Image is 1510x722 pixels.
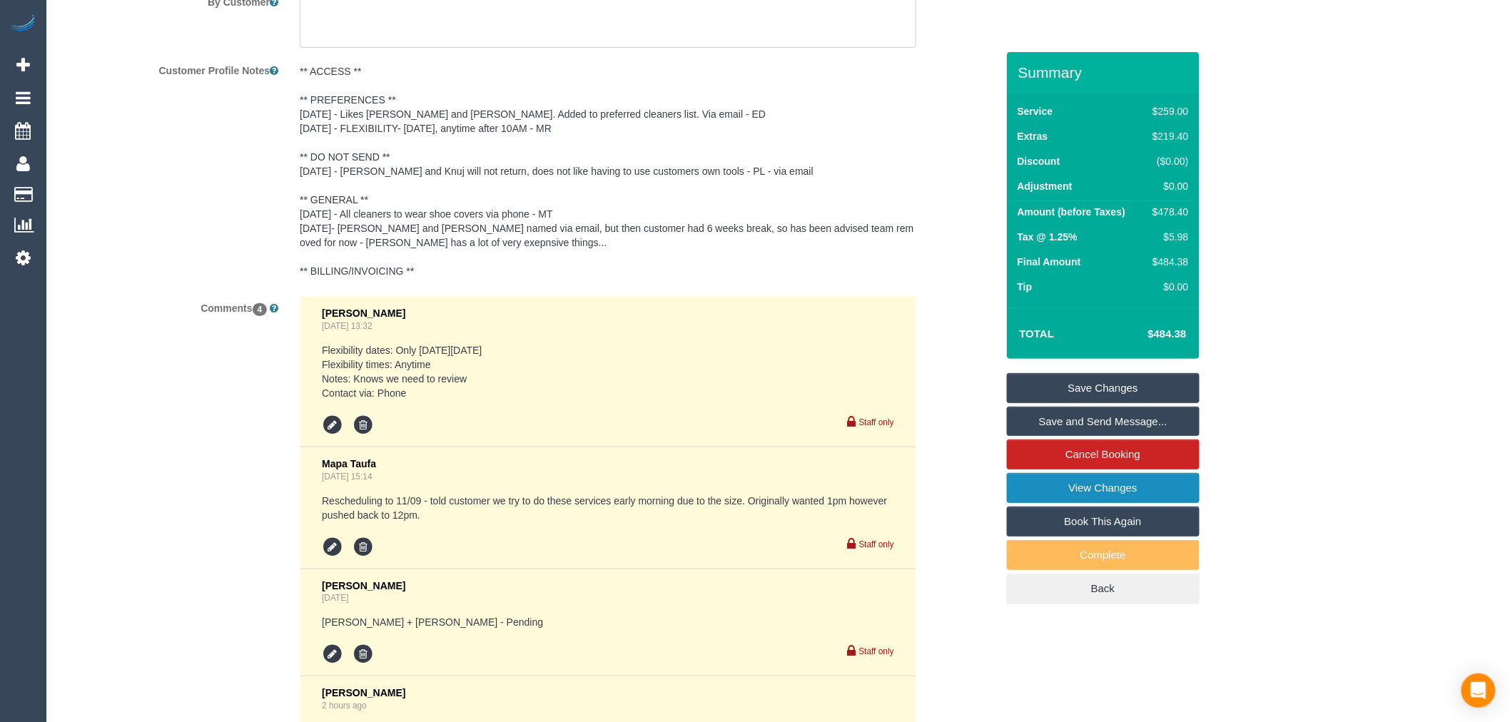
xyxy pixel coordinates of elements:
[322,458,376,469] span: Mapa Taufa
[859,417,894,427] small: Staff only
[50,59,289,78] label: Customer Profile Notes
[1007,373,1200,403] a: Save Changes
[1147,255,1188,269] div: $484.38
[1147,230,1188,244] div: $5.98
[322,580,405,591] span: [PERSON_NAME]
[859,646,894,656] small: Staff only
[1018,280,1033,294] label: Tip
[253,303,268,316] span: 4
[322,307,405,319] span: [PERSON_NAME]
[1007,507,1200,537] a: Book This Again
[1007,407,1200,437] a: Save and Send Message...
[1018,64,1192,81] h3: Summary
[1007,473,1200,503] a: View Changes
[1018,129,1048,143] label: Extras
[1018,230,1078,244] label: Tax @ 1.25%
[1020,327,1055,340] strong: Total
[1147,179,1188,193] div: $0.00
[322,615,894,629] pre: [PERSON_NAME] + [PERSON_NAME] - Pending
[1018,205,1125,219] label: Amount (before Taxes)
[1018,255,1081,269] label: Final Amount
[300,64,916,278] pre: ** ACCESS ** ** PREFERENCES ** [DATE] - Likes [PERSON_NAME] and [PERSON_NAME]. Added to preferred...
[1007,439,1200,469] a: Cancel Booking
[1018,179,1073,193] label: Adjustment
[322,494,894,522] pre: Rescheduling to 11/09 - told customer we try to do these services early morning due to the size. ...
[322,343,894,400] pre: Flexibility dates: Only [DATE][DATE] Flexibility times: Anytime Notes: Knows we need to review Co...
[50,296,289,315] label: Comments
[1018,104,1053,118] label: Service
[322,687,405,698] span: [PERSON_NAME]
[1147,129,1188,143] div: $219.40
[322,701,367,711] a: 2 hours ago
[1147,104,1188,118] div: $259.00
[1105,328,1186,340] h4: $484.38
[9,14,37,34] img: Automaid Logo
[1018,154,1060,168] label: Discount
[1147,280,1188,294] div: $0.00
[322,472,373,482] a: [DATE] 15:14
[1147,205,1188,219] div: $478.40
[322,593,348,603] a: [DATE]
[1007,574,1200,604] a: Back
[1147,154,1188,168] div: ($0.00)
[859,539,894,549] small: Staff only
[1461,673,1496,708] div: Open Intercom Messenger
[322,321,373,331] a: [DATE] 13:32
